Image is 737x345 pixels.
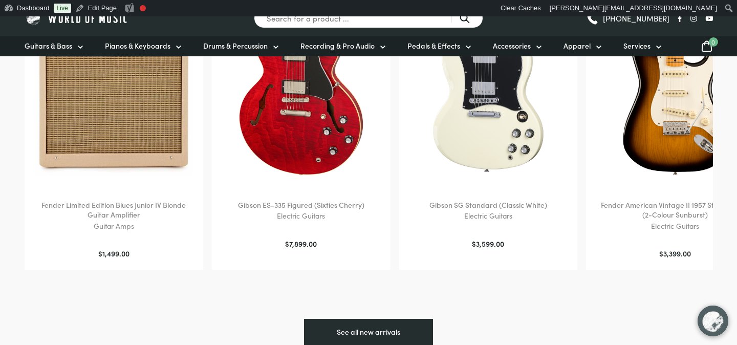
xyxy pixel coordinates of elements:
[98,248,129,258] bdi: 1,499.00
[285,239,317,249] bdi: 7,899.00
[54,4,71,13] a: Live
[409,17,568,176] img: Gibson SG Standard Classic White close view
[472,239,504,249] bdi: 3,599.00
[222,210,380,222] p: Electric Guitars
[603,14,669,22] span: [PHONE_NUMBER]
[34,200,193,220] h2: Fender Limited Edition Blues Junior IV Blonde Guitar Amplifier
[98,248,102,258] span: $
[691,299,737,345] iframe: Chat with our support team
[34,220,193,232] p: Guitar Amps
[409,200,568,210] h2: Gibson SG Standard (Classic White)
[254,8,483,28] input: Search for a product ...
[472,239,476,249] span: $
[409,210,568,222] p: Electric Guitars
[407,40,460,51] span: Pedals & Effects
[659,248,663,258] span: $
[25,40,72,51] span: Guitars & Bass
[493,40,531,51] span: Accessories
[34,17,193,176] img: Fender Blues Junior IV Blonde front view
[709,37,718,47] span: 0
[140,5,146,11] div: Needs improvement
[203,40,268,51] span: Drums & Percussion
[285,239,289,249] span: $
[623,40,651,51] span: Services
[586,11,669,26] a: [PHONE_NUMBER]
[659,248,691,258] bdi: 3,399.00
[222,200,380,210] h2: Gibson ES-335 Figured (Sixties Cherry)
[25,10,129,26] img: World of Music
[105,40,170,51] span: Pianos & Keyboards
[300,40,375,51] span: Recording & Pro Audio
[222,17,380,176] img: Gibson ES335 Figured Sixties Cherry close view
[563,40,591,51] span: Apparel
